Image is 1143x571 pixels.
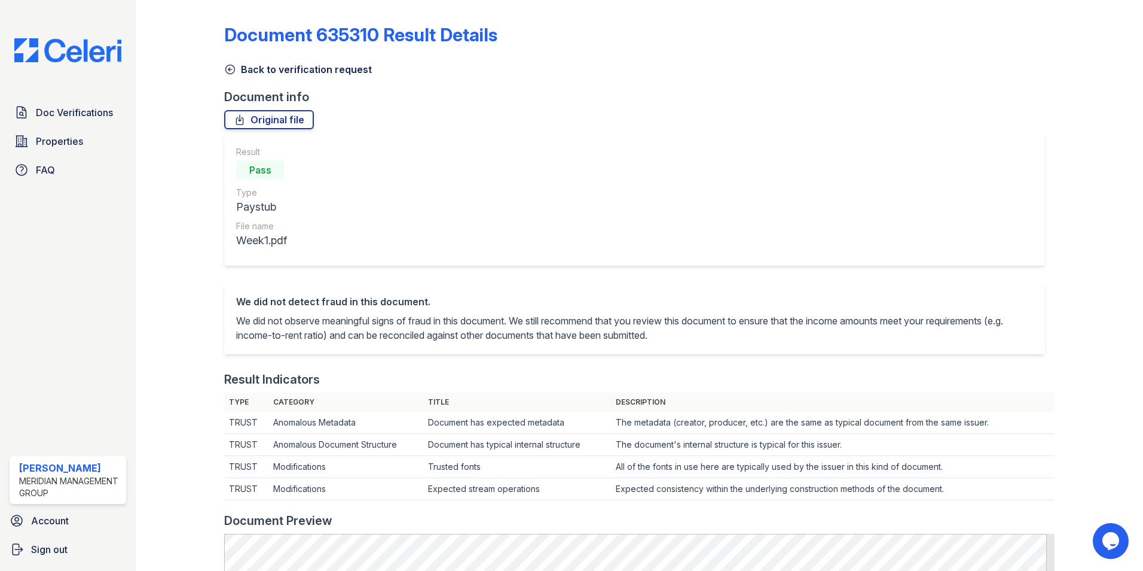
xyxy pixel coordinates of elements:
th: Type [224,393,268,412]
span: Account [31,514,69,528]
a: Original file [224,110,314,129]
a: Account [5,509,131,533]
td: The document's internal structure is typical for this issuer. [611,434,1055,456]
td: Trusted fonts [423,456,611,478]
div: File name [236,220,287,232]
div: [PERSON_NAME] [19,461,121,475]
td: TRUST [224,478,268,500]
td: Document has expected metadata [423,412,611,434]
div: Paystub [236,199,287,215]
a: Properties [10,129,126,153]
td: Expected consistency within the underlying construction methods of the document. [611,478,1055,500]
th: Title [423,393,611,412]
td: Document has typical internal structure [423,434,611,456]
div: Document Preview [224,512,332,529]
div: Document info [224,89,1055,105]
td: Anomalous Document Structure [268,434,423,456]
div: We did not detect fraud in this document. [236,294,1033,309]
td: TRUST [224,412,268,434]
th: Description [611,393,1055,412]
div: Type [236,187,287,199]
iframe: chat widget [1093,523,1131,559]
span: Sign out [31,542,68,557]
div: Result Indicators [224,371,320,388]
a: FAQ [10,158,126,182]
td: The metadata (creator, producer, etc.) are the same as typical document from the same issuer. [611,412,1055,434]
img: CE_Logo_Blue-a8612792a0a2168367f1c8372b55b34899dd931a85d93a1a3d3e32e68fde9ad4.png [5,38,131,62]
td: Expected stream operations [423,478,611,500]
td: TRUST [224,456,268,478]
div: Week1.pdf [236,232,287,249]
a: Doc Verifications [10,101,126,124]
span: Properties [36,134,83,148]
td: TRUST [224,434,268,456]
td: Modifications [268,478,423,500]
div: Result [236,146,287,158]
span: Doc Verifications [36,105,113,120]
a: Document 635310 Result Details [224,24,497,45]
td: Anomalous Metadata [268,412,423,434]
td: Modifications [268,456,423,478]
th: Category [268,393,423,412]
p: We did not observe meaningful signs of fraud in this document. We still recommend that you review... [236,314,1033,342]
a: Back to verification request [224,62,372,77]
div: Meridian Management Group [19,475,121,499]
span: FAQ [36,163,55,177]
a: Sign out [5,537,131,561]
td: All of the fonts in use here are typically used by the issuer in this kind of document. [611,456,1055,478]
div: Pass [236,160,284,180]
